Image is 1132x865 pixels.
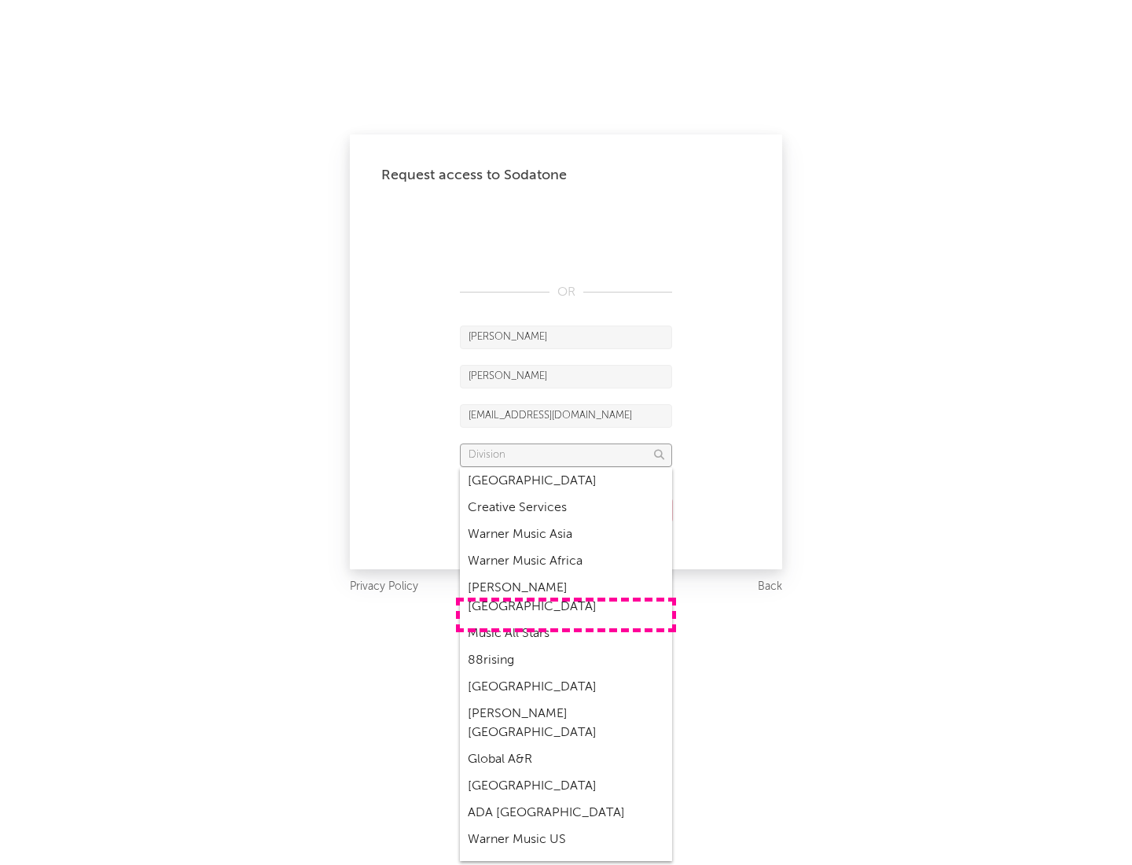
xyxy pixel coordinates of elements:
[460,674,672,701] div: [GEOGRAPHIC_DATA]
[460,468,672,495] div: [GEOGRAPHIC_DATA]
[381,166,751,185] div: Request access to Sodatone
[460,495,672,521] div: Creative Services
[460,365,672,388] input: Last Name
[460,575,672,620] div: [PERSON_NAME] [GEOGRAPHIC_DATA]
[460,800,672,826] div: ADA [GEOGRAPHIC_DATA]
[460,521,672,548] div: Warner Music Asia
[460,326,672,349] input: First Name
[758,577,782,597] a: Back
[460,620,672,647] div: Music All Stars
[350,577,418,597] a: Privacy Policy
[460,647,672,674] div: 88rising
[460,404,672,428] input: Email
[460,746,672,773] div: Global A&R
[460,444,672,467] input: Division
[460,283,672,302] div: OR
[460,826,672,853] div: Warner Music US
[460,548,672,575] div: Warner Music Africa
[460,773,672,800] div: [GEOGRAPHIC_DATA]
[460,701,672,746] div: [PERSON_NAME] [GEOGRAPHIC_DATA]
